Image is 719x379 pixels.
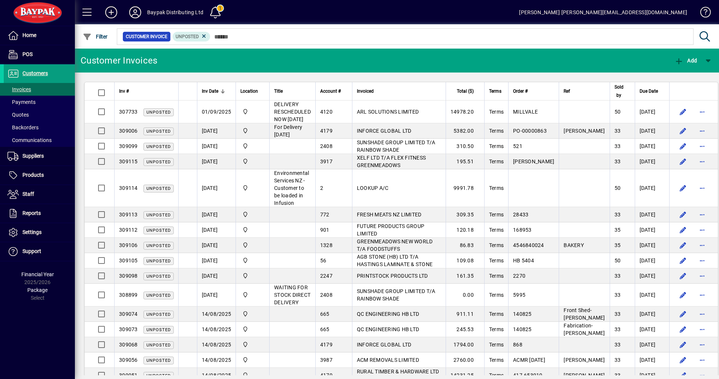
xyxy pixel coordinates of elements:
span: 33 [615,357,621,363]
span: 309074 [119,311,138,317]
td: 86.83 [446,238,484,253]
td: 309.35 [446,207,484,222]
span: Terms [489,109,504,115]
span: Reports [22,210,41,216]
td: 2760.00 [446,352,484,368]
span: 2247 [320,273,333,279]
span: 309098 [119,273,138,279]
span: ACMR [DATE] [513,357,545,363]
span: 28433 [513,212,528,218]
span: Account # [320,87,341,95]
span: 33 [615,372,621,378]
span: Terms [489,185,504,191]
a: Settings [4,223,75,242]
span: Unposted [146,228,171,233]
span: Unposted [146,312,171,317]
span: Baypak - Onekawa [240,256,265,265]
span: 35 [615,242,621,248]
div: [PERSON_NAME] [PERSON_NAME][EMAIL_ADDRESS][DOMAIN_NAME] [519,6,687,18]
span: Ref [564,87,570,95]
span: PO-00000863 [513,128,547,134]
span: Payments [7,99,36,105]
span: Unposted [146,373,171,378]
a: Quotes [4,108,75,121]
span: Backorders [7,124,39,130]
td: [DATE] [197,268,236,284]
span: Terms [489,143,504,149]
span: 309115 [119,158,138,164]
div: Sold by [615,83,630,99]
span: 309106 [119,242,138,248]
button: More options [697,125,709,137]
span: Unposted [146,144,171,149]
span: Suppliers [22,153,44,159]
span: Unposted [146,186,171,191]
button: Profile [123,6,147,19]
span: Baypak - Onekawa [240,142,265,150]
span: 4546840024 [513,242,544,248]
span: 309105 [119,258,138,264]
span: Customers [22,70,48,76]
span: Customer Invoice [126,33,167,40]
span: DELIVERY RESCHEDULED NOW [DATE] [274,101,311,122]
span: 4170 [320,372,333,378]
button: More options [697,140,709,152]
button: More options [697,239,709,251]
span: Terms [489,128,504,134]
span: Staff [22,191,34,197]
td: 120.18 [446,222,484,238]
span: Location [240,87,258,95]
td: 14/08/2025 [197,352,236,368]
span: Unposted [146,160,171,164]
span: 33 [615,143,621,149]
span: 168953 [513,227,532,233]
button: Edit [677,106,689,118]
span: Terms [489,372,504,378]
span: 307733 [119,109,138,115]
span: Unposted [146,327,171,332]
span: 309051 [119,372,138,378]
div: Invoiced [357,87,441,95]
div: Total ($) [450,87,480,95]
span: 50 [615,109,621,115]
td: 911.11 [446,306,484,322]
span: GREENMEADOWS NEW WORLD T/A FOODSTUFFS [357,238,433,252]
span: 309114 [119,185,138,191]
span: Baypak - Onekawa [240,108,265,116]
button: More options [697,155,709,167]
button: More options [697,255,709,266]
span: Unposted [176,34,199,39]
mat-chip: Customer Invoice Status: Unposted [173,32,210,41]
span: Inv # [119,87,129,95]
span: 2270 [513,273,525,279]
button: Edit [677,289,689,301]
button: Edit [677,155,689,167]
span: Terms [489,158,504,164]
span: 35 [615,227,621,233]
td: 14978.20 [446,101,484,123]
td: [DATE] [197,169,236,207]
span: QC ENGINEERING HB LTD [357,326,419,332]
span: 521 [513,143,522,149]
span: AGB STONE (HB) LTD T/A HASTINGS LAMINATE & STONE [357,254,433,267]
span: 56 [320,258,327,264]
span: SUNSHADE GROUP LIMITED T/A RAINBOW SHADE [357,139,436,153]
td: 9991.78 [446,169,484,207]
span: Baypak - Onekawa [240,210,265,219]
a: Support [4,242,75,261]
span: 309112 [119,227,138,233]
span: MILLVALE [513,109,538,115]
span: Invoices [7,86,31,92]
span: Unposted [146,129,171,134]
td: 245.53 [446,322,484,337]
span: Due Date [640,87,658,95]
span: 309073 [119,326,138,332]
span: 140825 [513,311,532,317]
td: [DATE] [635,139,669,154]
a: Backorders [4,121,75,134]
span: For Delivery [DATE] [274,124,302,138]
span: FRESH MEATS NZ LIMITED [357,212,422,218]
span: 868 [513,342,522,348]
span: Add [674,58,697,64]
span: Products [22,172,44,178]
